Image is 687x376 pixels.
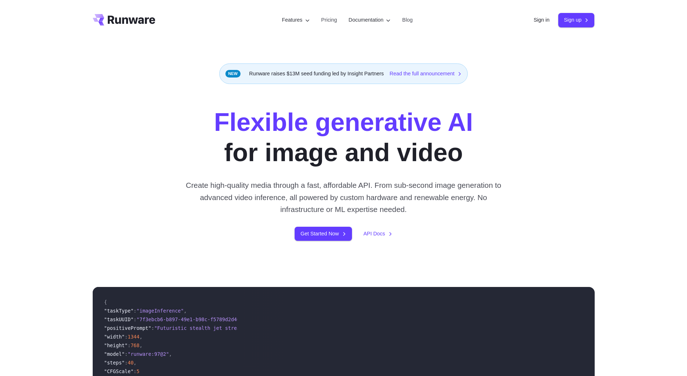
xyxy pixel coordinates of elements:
[364,230,392,238] a: API Docs
[282,16,310,24] label: Features
[133,308,136,314] span: :
[389,70,462,78] a: Read the full announcement
[184,308,186,314] span: ,
[140,342,142,348] span: ,
[214,108,473,136] strong: Flexible generative AI
[183,179,504,215] p: Create high-quality media through a fast, affordable API. From sub-second image generation to adv...
[558,13,595,27] a: Sign up
[128,351,169,357] span: "runware:97@2"
[295,227,352,241] a: Get Started Now
[104,368,134,374] span: "CFGScale"
[349,16,391,24] label: Documentation
[133,360,136,366] span: ,
[104,342,128,348] span: "height"
[137,317,249,322] span: "7f3ebcb6-b897-49e1-b98c-f5789d2d40d7"
[131,342,140,348] span: 768
[219,63,468,84] div: Runware raises $13M seed funding led by Insight Partners
[128,360,133,366] span: 40
[104,351,125,357] span: "model"
[125,351,128,357] span: :
[104,325,151,331] span: "positivePrompt"
[321,16,337,24] a: Pricing
[133,368,136,374] span: :
[140,334,142,340] span: ,
[125,334,128,340] span: :
[133,317,136,322] span: :
[151,325,154,331] span: :
[137,368,140,374] span: 5
[104,360,125,366] span: "steps"
[128,334,140,340] span: 1344
[214,107,473,168] h1: for image and video
[93,14,155,26] a: Go to /
[125,360,128,366] span: :
[169,351,172,357] span: ,
[104,308,134,314] span: "taskType"
[534,16,550,24] a: Sign in
[402,16,413,24] a: Blog
[104,334,125,340] span: "width"
[128,342,131,348] span: :
[104,299,107,305] span: {
[154,325,423,331] span: "Futuristic stealth jet streaking through a neon-lit cityscape with glowing purple exhaust"
[137,308,184,314] span: "imageInference"
[104,317,134,322] span: "taskUUID"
